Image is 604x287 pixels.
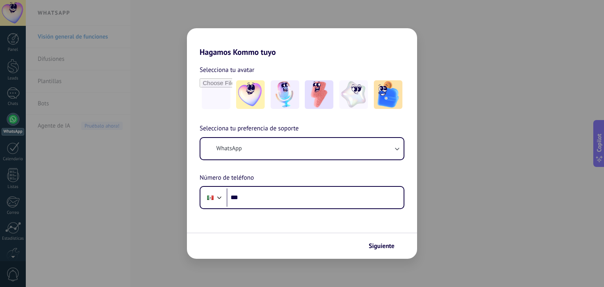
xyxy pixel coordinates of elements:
[365,239,405,253] button: Siguiente
[200,65,254,75] span: Selecciona tu avatar
[271,80,299,109] img: -2.jpeg
[374,80,402,109] img: -5.jpeg
[187,28,417,57] h2: Hagamos Kommo tuyo
[200,138,404,159] button: WhatsApp
[369,243,394,249] span: Siguiente
[200,173,254,183] span: Número de teléfono
[305,80,333,109] img: -3.jpeg
[203,189,218,206] div: Mexico: + 52
[200,124,299,134] span: Selecciona tu preferencia de soporte
[216,145,242,153] span: WhatsApp
[236,80,265,109] img: -1.jpeg
[339,80,368,109] img: -4.jpeg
